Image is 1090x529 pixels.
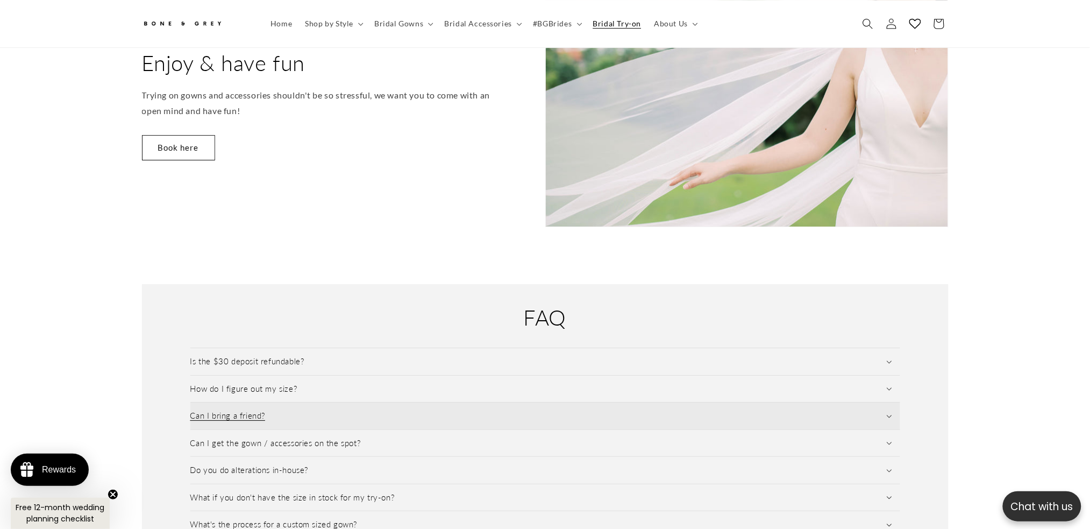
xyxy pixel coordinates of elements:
[444,19,512,29] span: Bridal Accessories
[190,348,900,375] summary: Is the $30 deposit refundable?
[305,19,353,29] span: Shop by Style
[526,12,586,35] summary: #BGBrides
[190,403,900,429] summary: Can I bring a friend?
[190,484,900,511] summary: What if you don't have the size in stock for my try-on?
[190,492,395,503] h3: What if you don't have the size in stock for my try-on?
[190,304,900,331] h2: FAQ
[190,376,900,403] summary: How do I figure out my size?
[438,12,526,35] summary: Bridal Accessories
[533,19,572,29] span: #BGBrides
[16,502,105,524] span: Free 12-month wedding planning checklist
[142,49,305,77] h2: Enjoy & have fun
[142,135,215,160] a: Book here
[856,12,880,36] summary: Search
[593,19,642,29] span: Bridal Try-on
[190,356,304,367] h3: Is the $30 deposit refundable?
[1003,491,1081,521] button: Open chatbox
[190,457,900,484] summary: Do you do alterations in-house?
[374,19,423,29] span: Bridal Gowns
[647,12,702,35] summary: About Us
[108,489,118,500] button: Close teaser
[142,15,223,33] img: Bone and Grey Bridal
[368,12,438,35] summary: Bridal Gowns
[654,19,688,29] span: About Us
[11,498,110,529] div: Free 12-month wedding planning checklistClose teaser
[1003,499,1081,514] p: Chat with us
[587,12,648,35] a: Bridal Try-on
[190,438,361,449] h3: Can I get the gown / accessories on the spot?
[190,411,266,421] h3: Can I bring a friend?
[190,384,297,394] h3: How do I figure out my size?
[190,430,900,457] summary: Can I get the gown / accessories on the spot?
[142,88,508,119] p: Trying on gowns and accessories shouldn't be so stressful, we want you to come with an open mind ...
[42,465,76,475] div: Rewards
[264,12,298,35] a: Home
[270,19,292,29] span: Home
[190,465,309,476] h3: Do you do alterations in-house?
[138,11,253,37] a: Bone and Grey Bridal
[298,12,368,35] summary: Shop by Style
